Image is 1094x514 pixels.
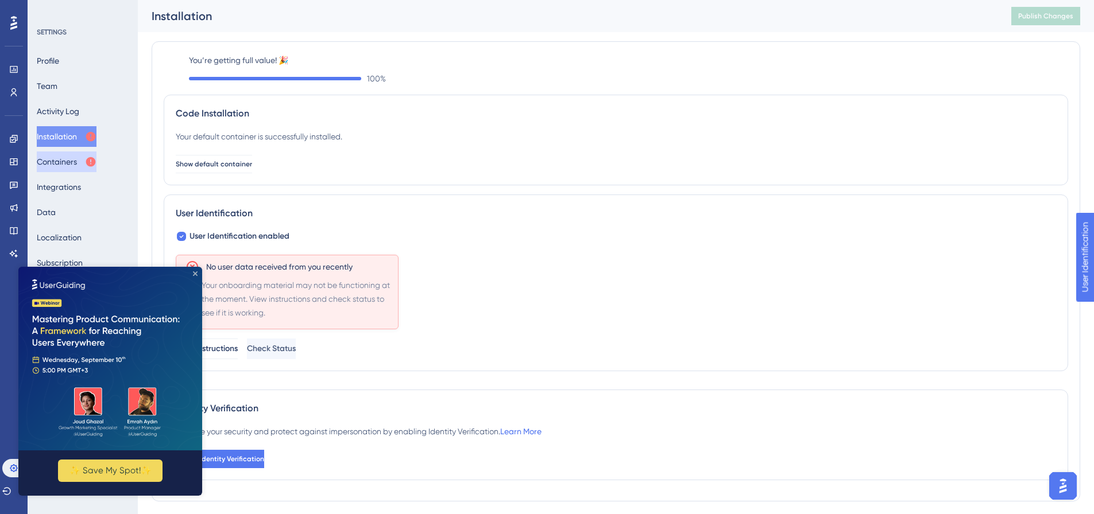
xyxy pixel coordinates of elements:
[37,76,57,96] button: Team
[190,229,289,243] span: User Identification enabled
[37,28,130,37] div: SETTINGS
[176,402,1056,415] div: Identity Verification
[189,53,1068,67] label: You’re getting full value! 🎉
[1018,11,1073,21] span: Publish Changes
[37,126,96,147] button: Installation
[37,151,96,172] button: Containers
[175,5,179,9] div: Close Preview
[176,107,1056,120] div: Code Installation
[202,278,393,320] span: Your onboarding material may not be functioning at the moment. View instructions and check status...
[176,342,238,356] span: View Instructions
[37,50,59,71] button: Profile
[247,342,296,356] span: Check Status
[247,338,296,359] button: Check Status
[176,155,252,173] button: Show default container
[176,454,264,464] span: Enable Identity Verification
[176,207,1056,220] div: User Identification
[37,101,79,122] button: Activity Log
[1011,7,1080,25] button: Publish Changes
[176,450,264,468] button: Enable Identity Verification
[37,177,81,197] button: Integrations
[37,227,82,248] button: Localization
[176,338,238,359] button: View Instructions
[40,193,144,215] button: ✨ Save My Spot!✨
[9,3,80,17] span: User Identification
[152,8,983,24] div: Installation
[176,425,542,438] div: Improve your security and protect against impersonation by enabling Identity Verification.
[176,159,252,169] span: Show default container
[367,72,386,85] span: 100 %
[1046,469,1080,503] iframe: UserGuiding AI Assistant Launcher
[500,427,542,436] a: Learn More
[37,252,83,273] button: Subscription
[176,130,342,143] div: Your default container is successfully installed.
[206,260,353,274] span: No user data received from you recently
[37,202,56,223] button: Data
